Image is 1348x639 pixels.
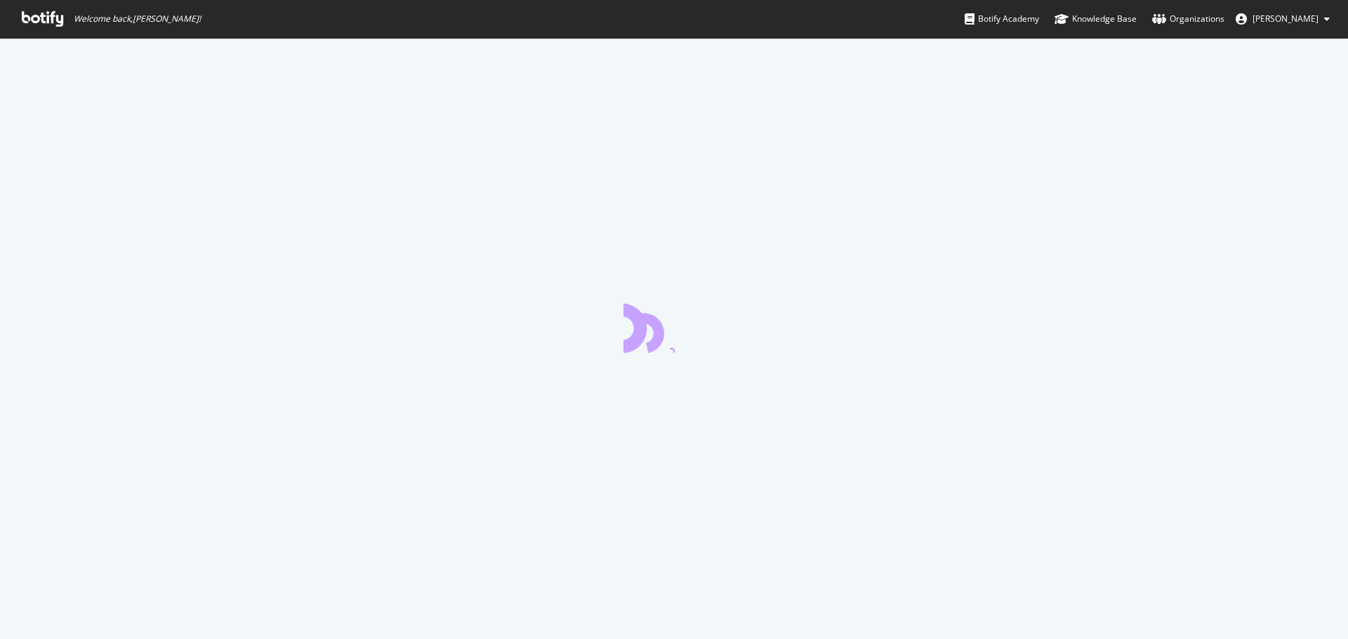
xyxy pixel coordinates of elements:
[1055,12,1137,26] div: Knowledge Base
[623,302,725,353] div: animation
[1224,8,1341,30] button: [PERSON_NAME]
[1253,13,1319,25] span: Paul Dott
[965,12,1039,26] div: Botify Academy
[1152,12,1224,26] div: Organizations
